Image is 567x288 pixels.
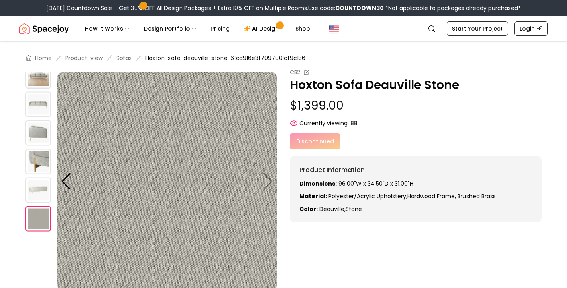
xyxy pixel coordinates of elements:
[25,206,51,232] img: https://storage.googleapis.com/spacejoy-main/assets/61cd916e3f7097001cf9c136/product_2_fib60bgj47f
[329,24,339,33] img: United States
[25,63,51,89] img: https://storage.googleapis.com/spacejoy-main/assets/61cd916e3f7097001cf9c136/product_1_oj4hbmn2ih9
[78,21,136,37] button: How It Works
[78,21,317,37] nav: Main
[290,99,542,113] p: $1,399.00
[299,165,532,175] h6: Product Information
[299,180,337,187] strong: Dimensions:
[299,192,327,200] strong: Material:
[65,54,103,62] a: Product-view
[25,149,51,174] img: https://storage.googleapis.com/spacejoy-main/assets/61cd916e3f7097001cf9c136/product_0_o5lppge8g77
[19,21,69,37] img: Spacejoy Logo
[319,205,346,213] span: deauville ,
[25,178,51,203] img: https://storage.googleapis.com/spacejoy-main/assets/61cd916e3f7097001cf9c136/product_1_3calaak84j6i
[204,21,236,37] a: Pricing
[238,21,287,37] a: AI Design
[299,205,318,213] strong: Color:
[447,21,508,36] a: Start Your Project
[145,54,305,62] span: Hoxton-sofa-deauville-stone-61cd916e3f7097001cf9c136
[346,205,362,213] span: stone
[299,180,532,187] p: 96.00"W x 34.50"D x 31.00"H
[290,78,542,92] p: Hoxton Sofa Deauville Stone
[116,54,132,62] a: Sofas
[328,192,496,200] span: Polyester/acrylic upholstery,Hardwood frame, Brushed brass
[308,4,384,12] span: Use code:
[289,21,317,37] a: Shop
[19,21,69,37] a: Spacejoy
[25,54,542,62] nav: breadcrumb
[35,54,52,62] a: Home
[384,4,521,12] span: *Not applicable to packages already purchased*
[19,16,548,41] nav: Global
[46,4,521,12] div: [DATE] Countdown Sale – Get 30% OFF All Design Packages + Extra 10% OFF on Multiple Rooms.
[137,21,203,37] button: Design Portfolio
[25,92,51,117] img: https://storage.googleapis.com/spacejoy-main/assets/61cd916e3f7097001cf9c136/product_2_ff1e45p31n67
[290,68,300,76] small: CB2
[25,120,51,146] img: https://storage.googleapis.com/spacejoy-main/assets/61cd916e3f7097001cf9c136/product_3_gbibnc560k5b
[335,4,384,12] b: COUNTDOWN30
[299,119,349,127] span: Currently viewing:
[350,119,358,127] span: 88
[514,21,548,36] a: Login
